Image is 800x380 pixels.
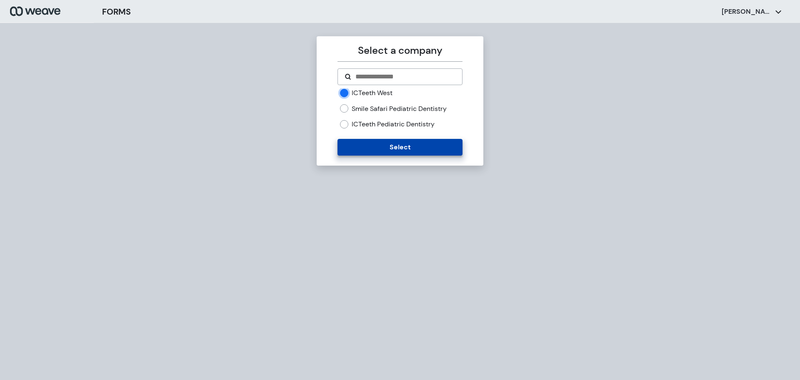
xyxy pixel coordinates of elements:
[352,104,447,113] label: Smile Safari Pediatric Dentistry
[352,120,435,129] label: ICTeeth Pediatric Dentistry
[102,5,131,18] h3: FORMS
[337,43,462,58] p: Select a company
[337,139,462,156] button: Select
[722,7,772,16] p: [PERSON_NAME]
[352,88,392,98] label: ICTeeth West
[355,72,455,82] input: Search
